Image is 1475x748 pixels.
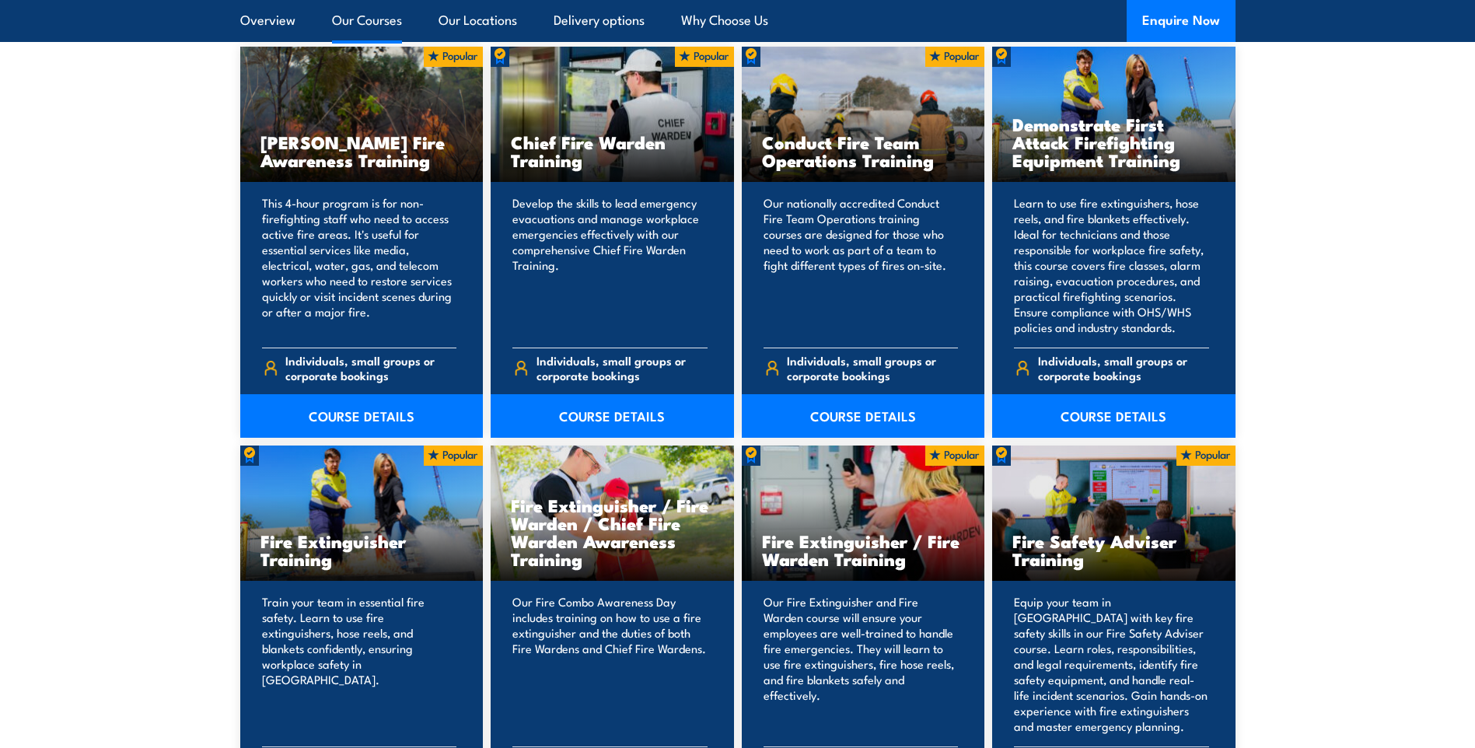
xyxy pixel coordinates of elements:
[1012,115,1215,169] h3: Demonstrate First Attack Firefighting Equipment Training
[262,594,457,734] p: Train your team in essential fire safety. Learn to use fire extinguishers, hose reels, and blanke...
[511,496,714,568] h3: Fire Extinguisher / Fire Warden / Chief Fire Warden Awareness Training
[285,353,456,383] span: Individuals, small groups or corporate bookings
[512,195,708,335] p: Develop the skills to lead emergency evacuations and manage workplace emergencies effectively wit...
[262,195,457,335] p: This 4-hour program is for non-firefighting staff who need to access active fire areas. It's usef...
[1038,353,1209,383] span: Individuals, small groups or corporate bookings
[764,594,959,734] p: Our Fire Extinguisher and Fire Warden course will ensure your employees are well-trained to handl...
[742,394,985,438] a: COURSE DETAILS
[491,394,734,438] a: COURSE DETAILS
[762,532,965,568] h3: Fire Extinguisher / Fire Warden Training
[511,133,714,169] h3: Chief Fire Warden Training
[992,394,1236,438] a: COURSE DETAILS
[512,594,708,734] p: Our Fire Combo Awareness Day includes training on how to use a fire extinguisher and the duties o...
[764,195,959,335] p: Our nationally accredited Conduct Fire Team Operations training courses are designed for those wh...
[1014,594,1209,734] p: Equip your team in [GEOGRAPHIC_DATA] with key fire safety skills in our Fire Safety Adviser cours...
[240,394,484,438] a: COURSE DETAILS
[762,133,965,169] h3: Conduct Fire Team Operations Training
[787,353,958,383] span: Individuals, small groups or corporate bookings
[260,532,463,568] h3: Fire Extinguisher Training
[1012,532,1215,568] h3: Fire Safety Adviser Training
[260,133,463,169] h3: [PERSON_NAME] Fire Awareness Training
[1014,195,1209,335] p: Learn to use fire extinguishers, hose reels, and fire blankets effectively. Ideal for technicians...
[537,353,708,383] span: Individuals, small groups or corporate bookings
